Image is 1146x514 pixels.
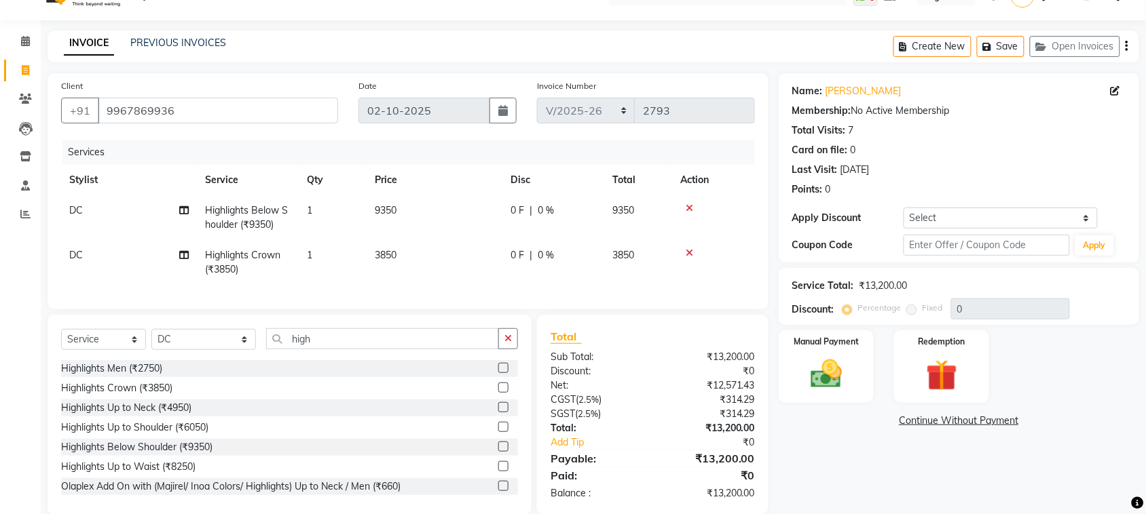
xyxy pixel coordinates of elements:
[826,182,831,197] div: 0
[792,238,904,252] div: Coupon Code
[917,356,967,395] img: _gift.svg
[61,420,208,435] div: Highlights Up to Shoulder (₹6050)
[540,421,653,435] div: Total:
[540,378,653,393] div: Net:
[604,165,672,195] th: Total
[511,248,524,262] span: 0 F
[672,165,755,195] th: Action
[578,394,599,405] span: 2.5%
[367,165,502,195] th: Price
[1075,235,1114,256] button: Apply
[551,393,576,406] span: CGST
[502,165,604,195] th: Disc
[893,36,972,57] button: Create New
[851,143,856,157] div: 0
[69,249,83,261] span: DC
[551,330,582,344] span: Total
[792,302,834,317] div: Discount:
[375,204,396,216] span: 9350
[540,435,671,450] a: Add Tip
[652,393,765,407] div: ₹314.29
[652,364,765,378] div: ₹0
[792,182,823,197] div: Points:
[540,407,653,421] div: ( )
[511,203,524,218] span: 0 F
[652,378,765,393] div: ₹12,571.43
[62,140,765,165] div: Services
[61,98,99,123] button: +91
[551,408,575,420] span: SGST
[612,204,634,216] span: 9350
[612,249,634,261] span: 3850
[205,204,288,231] span: Highlights Below Shoulder (₹9350)
[540,364,653,378] div: Discount:
[578,408,598,419] span: 2.5%
[652,407,765,421] div: ₹314.29
[540,467,653,483] div: Paid:
[61,361,162,376] div: Highlights Men (₹2750)
[792,104,1126,118] div: No Active Membership
[919,336,965,348] label: Redemption
[652,486,765,500] div: ₹13,200.00
[530,203,532,218] span: |
[904,235,1070,256] input: Enter Offer / Coupon Code
[540,486,653,500] div: Balance :
[792,211,904,225] div: Apply Discount
[61,479,401,494] div: Olaplex Add On with (Majirel/ Inoa Colors/ Highlights) Up to Neck / Men (₹660)
[801,356,852,392] img: _cash.svg
[923,302,943,314] label: Fixed
[977,36,1024,57] button: Save
[98,98,338,123] input: Search by Name/Mobile/Email/Code
[652,421,765,435] div: ₹13,200.00
[61,165,197,195] th: Stylist
[61,401,191,415] div: Highlights Up to Neck (₹4950)
[538,248,554,262] span: 0 %
[840,163,870,177] div: [DATE]
[307,249,312,261] span: 1
[540,393,653,407] div: ( )
[307,204,312,216] span: 1
[61,381,172,395] div: Highlights Crown (₹3850)
[69,204,83,216] span: DC
[130,37,226,49] a: PREVIOUS INVOICES
[794,336,859,348] label: Manual Payment
[61,460,196,474] div: Highlights Up to Waist (₹8250)
[652,350,765,364] div: ₹13,200.00
[1030,36,1120,57] button: Open Invoices
[652,467,765,483] div: ₹0
[299,165,367,195] th: Qty
[826,84,902,98] a: [PERSON_NAME]
[205,249,280,275] span: Highlights Crown (₹3850)
[652,450,765,467] div: ₹13,200.00
[540,450,653,467] div: Payable:
[792,123,846,138] div: Total Visits:
[671,435,765,450] div: ₹0
[530,248,532,262] span: |
[61,440,212,454] div: Highlights Below Shoulder (₹9350)
[792,104,851,118] div: Membership:
[792,279,854,293] div: Service Total:
[792,163,838,177] div: Last Visit:
[375,249,396,261] span: 3850
[61,80,83,92] label: Client
[538,203,554,218] span: 0 %
[792,143,848,157] div: Card on file:
[781,414,1136,428] a: Continue Without Payment
[849,123,854,138] div: 7
[537,80,596,92] label: Invoice Number
[197,165,299,195] th: Service
[859,279,908,293] div: ₹13,200.00
[858,302,902,314] label: Percentage
[358,80,377,92] label: Date
[792,84,823,98] div: Name:
[540,350,653,364] div: Sub Total:
[266,328,499,349] input: Search or Scan
[64,31,114,56] a: INVOICE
